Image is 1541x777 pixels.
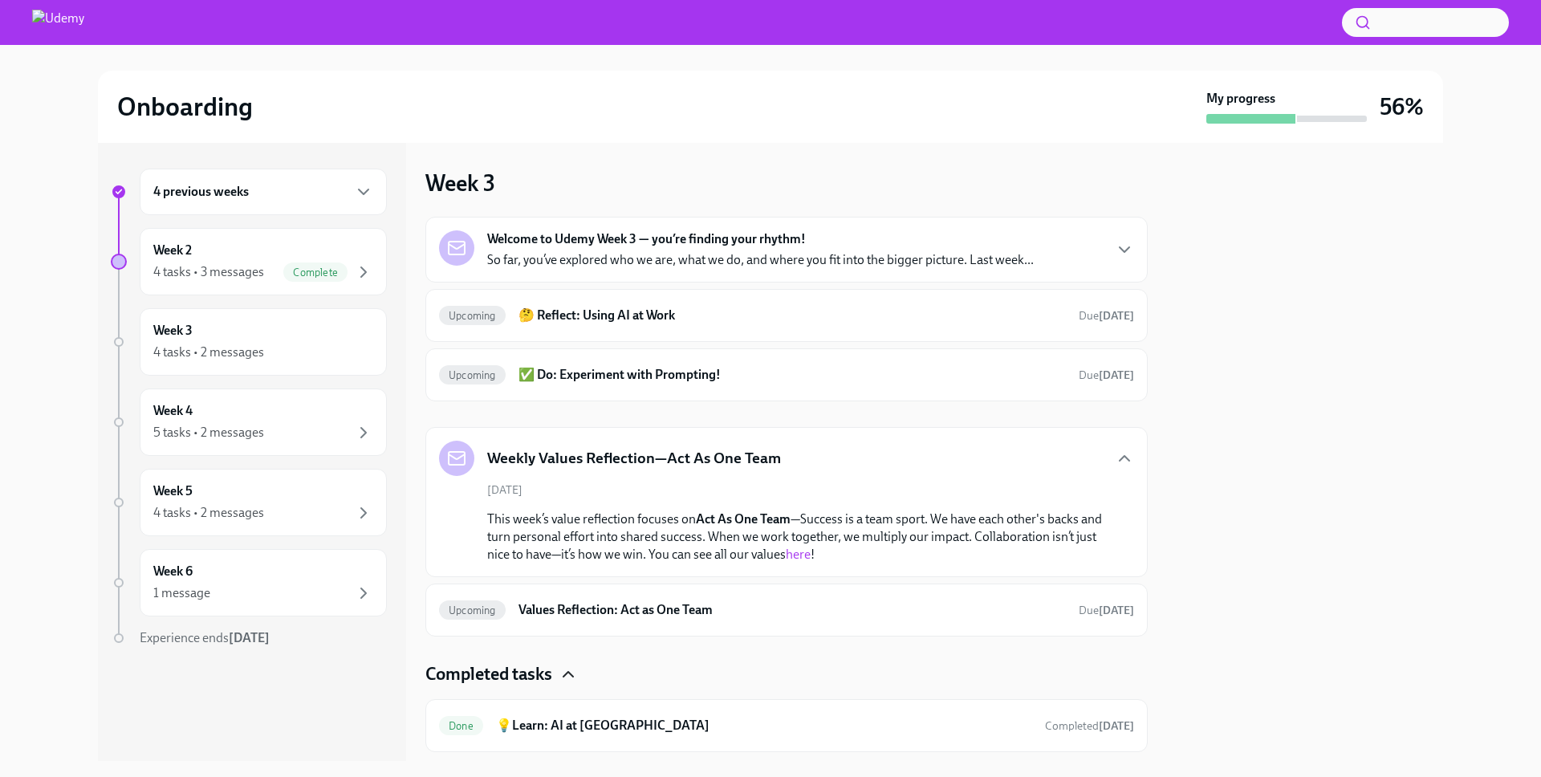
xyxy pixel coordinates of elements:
h4: Completed tasks [425,662,552,686]
strong: [DATE] [1099,309,1134,323]
span: Done [439,720,483,732]
span: Upcoming [439,310,506,322]
a: Week 45 tasks • 2 messages [111,388,387,456]
div: 4 tasks • 3 messages [153,263,264,281]
a: Upcoming🤔 Reflect: Using AI at WorkDue[DATE] [439,303,1134,328]
strong: [DATE] [1099,719,1134,733]
a: Week 24 tasks • 3 messagesComplete [111,228,387,295]
a: UpcomingValues Reflection: Act as One TeamDue[DATE] [439,597,1134,623]
span: September 6th, 2025 13:00 [1079,308,1134,323]
h6: ✅ Do: Experiment with Prompting! [518,366,1066,384]
div: Completed tasks [425,662,1148,686]
a: here [786,547,811,562]
div: 1 message [153,584,210,602]
a: Upcoming✅ Do: Experiment with Prompting!Due[DATE] [439,362,1134,388]
span: September 6th, 2025 13:00 [1079,368,1134,383]
h6: 4 previous weeks [153,183,249,201]
h6: 💡Learn: AI at [GEOGRAPHIC_DATA] [496,717,1032,734]
h6: Values Reflection: Act as One Team [518,601,1066,619]
div: 4 previous weeks [140,169,387,215]
a: Week 61 message [111,549,387,616]
div: 4 tasks • 2 messages [153,344,264,361]
span: Due [1079,604,1134,617]
h6: Week 2 [153,242,192,259]
h6: Week 3 [153,322,193,340]
h6: Week 4 [153,402,193,420]
strong: Welcome to Udemy Week 3 — you’re finding your rhythm! [487,230,806,248]
span: Completed [1045,719,1134,733]
h2: Onboarding [117,91,253,123]
span: Due [1079,309,1134,323]
h3: 56% [1380,92,1424,121]
h6: 🤔 Reflect: Using AI at Work [518,307,1066,324]
a: Week 34 tasks • 2 messages [111,308,387,376]
div: 4 tasks • 2 messages [153,504,264,522]
span: Upcoming [439,369,506,381]
span: [DATE] [487,482,522,498]
span: Complete [283,266,348,279]
a: Week 54 tasks • 2 messages [111,469,387,536]
strong: [DATE] [1099,604,1134,617]
strong: [DATE] [1099,368,1134,382]
span: Due [1079,368,1134,382]
strong: [DATE] [229,630,270,645]
h5: Weekly Values Reflection—Act As One Team [487,448,781,469]
a: Done💡Learn: AI at [GEOGRAPHIC_DATA]Completed[DATE] [439,713,1134,738]
span: Upcoming [439,604,506,616]
img: Udemy [32,10,84,35]
h6: Week 5 [153,482,193,500]
h3: Week 3 [425,169,495,197]
span: Experience ends [140,630,270,645]
div: 5 tasks • 2 messages [153,424,264,441]
strong: Act As One Team [696,511,791,527]
p: This week’s value reflection focuses on —Success is a team sport. We have each other's backs and ... [487,511,1108,563]
span: September 9th, 2025 13:00 [1079,603,1134,618]
p: So far, you’ve explored who we are, what we do, and where you fit into the bigger picture. Last w... [487,251,1034,269]
strong: My progress [1206,90,1275,108]
h6: Week 6 [153,563,193,580]
span: September 1st, 2025 10:50 [1045,718,1134,734]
